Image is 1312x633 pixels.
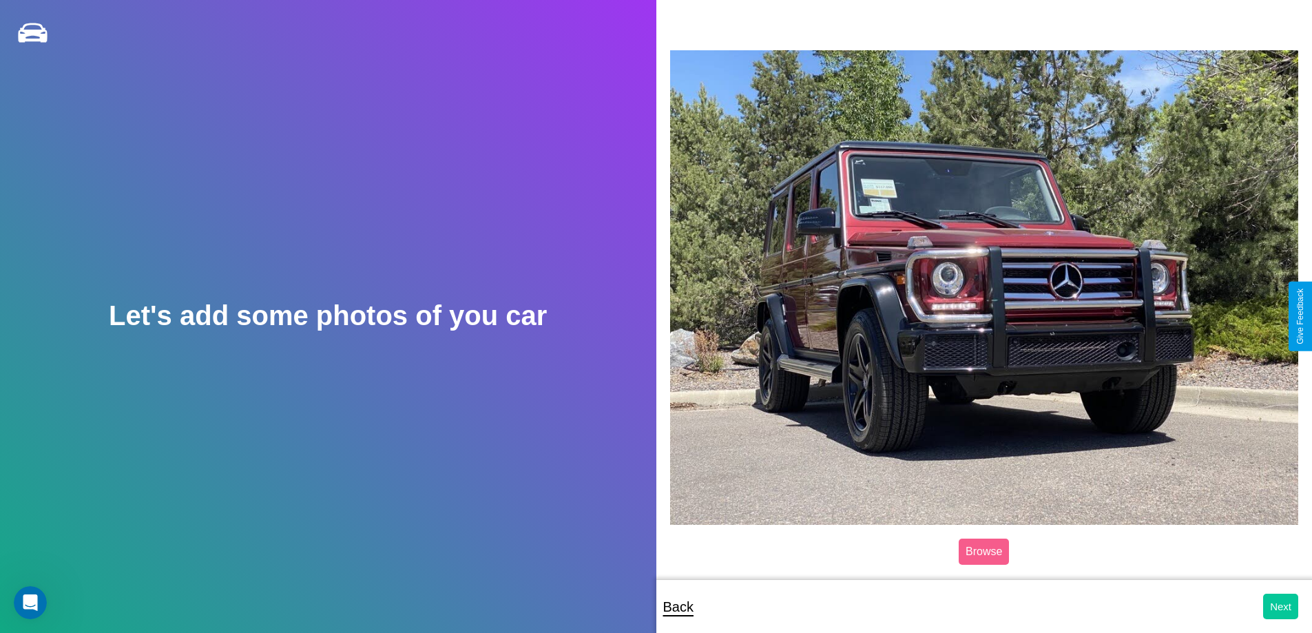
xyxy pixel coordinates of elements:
[1295,289,1305,344] div: Give Feedback
[14,586,47,619] iframe: Intercom live chat
[1263,594,1298,619] button: Next
[670,50,1299,524] img: posted
[109,300,547,331] h2: Let's add some photos of you car
[663,594,694,619] p: Back
[959,539,1009,565] label: Browse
